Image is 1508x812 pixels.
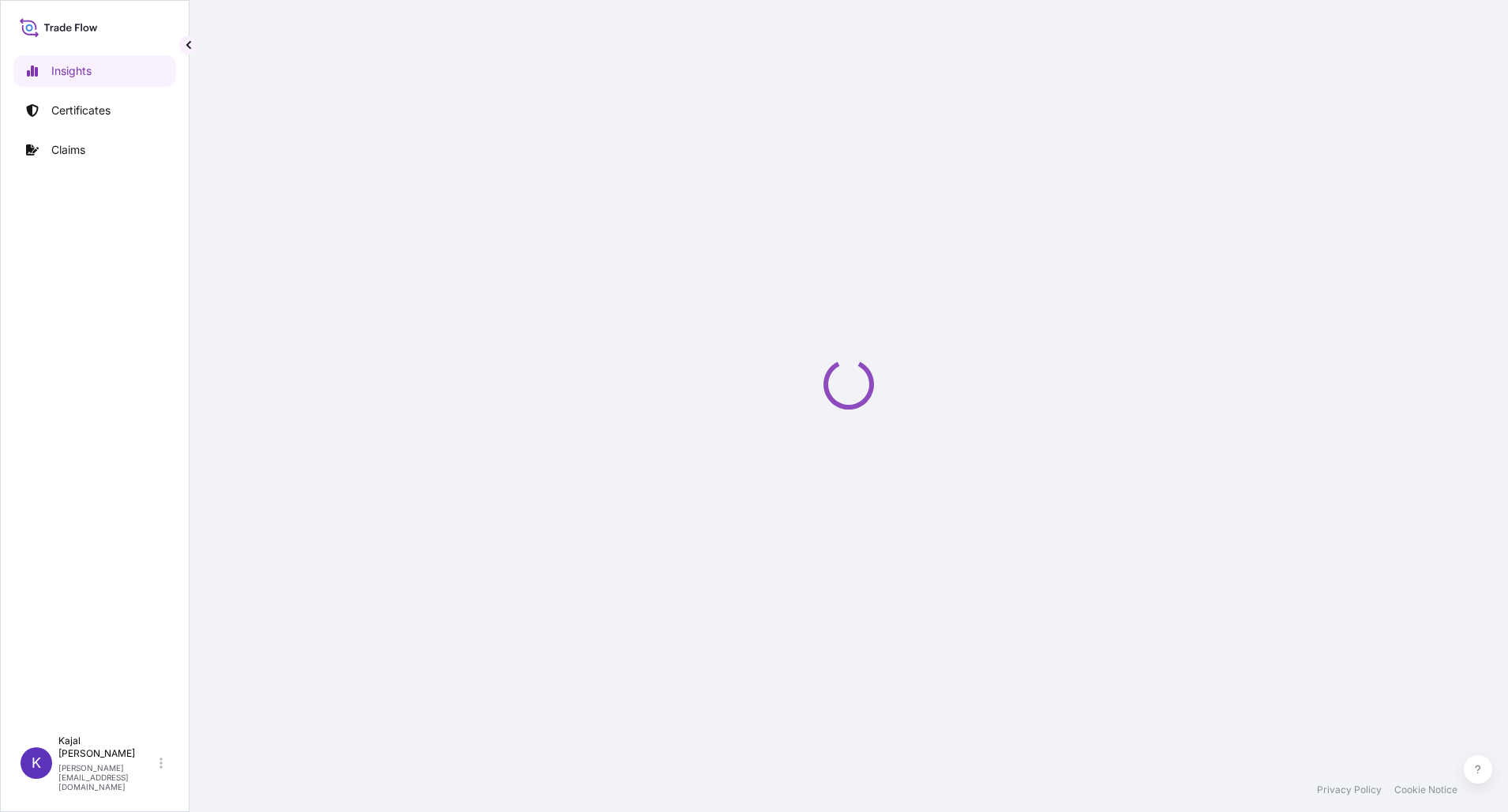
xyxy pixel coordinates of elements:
p: Certificates [51,103,111,118]
p: Claims [51,142,85,158]
p: Insights [51,63,92,79]
span: K [32,755,41,771]
a: Certificates [13,95,176,126]
p: Kajal [PERSON_NAME] [58,735,156,760]
a: Cookie Notice [1394,784,1457,796]
p: [PERSON_NAME][EMAIL_ADDRESS][DOMAIN_NAME] [58,763,156,791]
a: Insights [13,55,176,87]
a: Privacy Policy [1317,784,1382,796]
a: Claims [13,134,176,166]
